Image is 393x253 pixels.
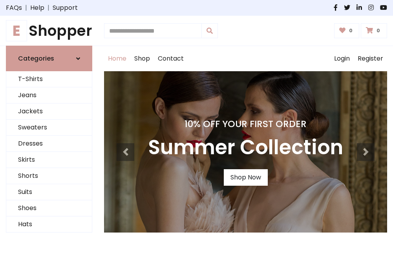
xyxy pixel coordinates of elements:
span: | [22,3,30,13]
a: 0 [361,23,387,38]
a: Help [30,3,44,13]
span: | [44,3,53,13]
a: Dresses [6,136,92,152]
a: T-Shirts [6,71,92,87]
a: Shoes [6,200,92,216]
a: EShopper [6,22,92,39]
a: Hats [6,216,92,233]
a: Support [53,3,78,13]
a: Categories [6,46,92,71]
span: 0 [347,27,355,34]
span: E [6,20,27,41]
a: Sweaters [6,120,92,136]
a: Home [104,46,130,71]
a: Skirts [6,152,92,168]
a: Contact [154,46,188,71]
a: Shop Now [224,169,268,186]
h6: Categories [18,55,54,62]
a: Shop [130,46,154,71]
a: Register [354,46,387,71]
span: 0 [375,27,382,34]
h1: Shopper [6,22,92,39]
a: Shorts [6,168,92,184]
a: Jackets [6,103,92,120]
a: 0 [334,23,360,38]
h4: 10% Off Your First Order [148,118,343,129]
a: Jeans [6,87,92,103]
a: Suits [6,184,92,200]
a: Login [330,46,354,71]
a: FAQs [6,3,22,13]
h3: Summer Collection [148,136,343,160]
